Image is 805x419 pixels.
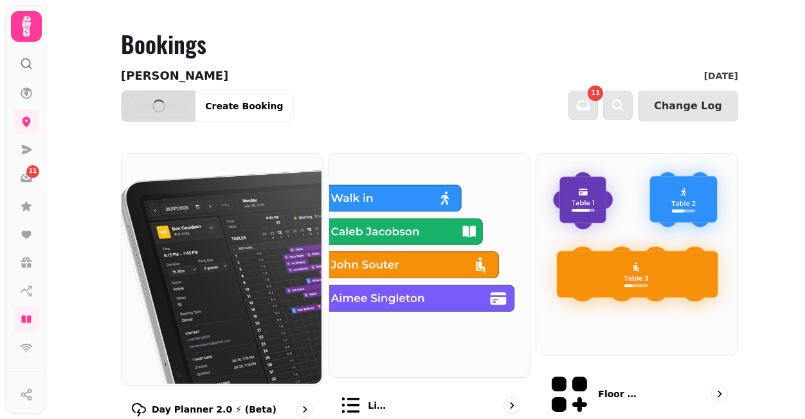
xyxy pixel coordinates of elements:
img: List view [328,152,529,376]
span: Create Booking [205,102,283,111]
p: [DATE] [704,69,738,82]
p: List view [368,399,390,412]
a: 11 [14,165,39,191]
svg: go to [505,399,518,412]
img: Day Planner 2.0 ⚡ (Beta) [120,152,321,384]
span: 11 [29,167,37,176]
svg: go to [298,403,311,416]
img: Floor Plans (beta) [535,152,736,353]
span: Change Log [654,101,722,111]
span: 11 [591,90,600,96]
svg: go to [713,388,726,400]
p: [PERSON_NAME] [121,67,228,85]
p: Day Planner 2.0 ⚡ (Beta) [152,403,276,416]
p: Floor Plans (beta) [598,388,642,400]
button: Change Log [638,91,738,121]
button: Create Booking [195,91,293,121]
